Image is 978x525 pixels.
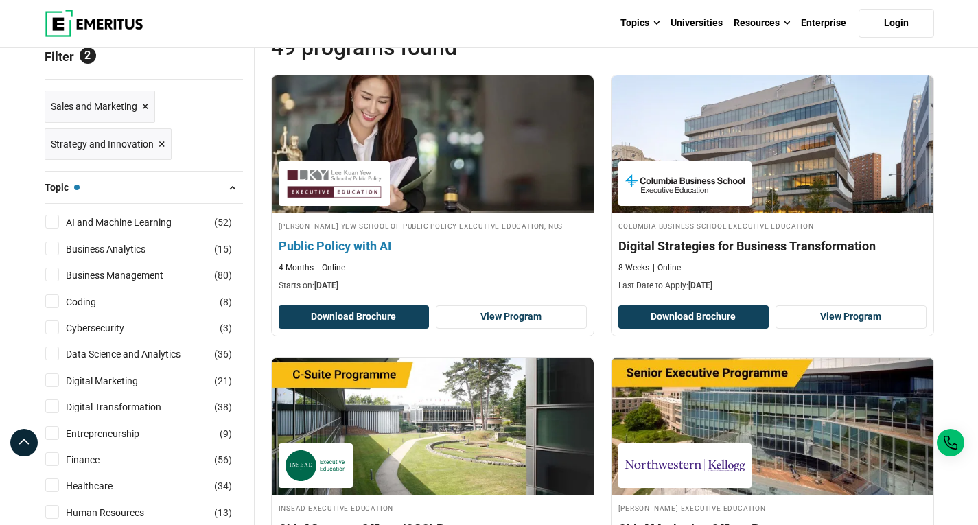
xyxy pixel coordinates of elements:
[214,215,232,230] span: ( )
[218,244,229,255] span: 15
[214,399,232,415] span: ( )
[618,220,927,231] h4: Columbia Business School Executive Education
[286,450,346,481] img: INSEAD Executive Education
[66,452,127,467] a: Finance
[618,502,927,513] h4: [PERSON_NAME] Executive Education
[218,349,229,360] span: 36
[80,47,96,64] span: 2
[279,305,430,329] button: Download Brochure
[612,75,933,213] img: Digital Strategies for Business Transformation | Online Digital Transformation Course
[317,262,345,274] p: Online
[314,281,338,290] span: [DATE]
[436,305,587,329] a: View Program
[612,75,933,299] a: Digital Transformation Course by Columbia Business School Executive Education - October 2, 2025 C...
[625,168,745,199] img: Columbia Business School Executive Education
[66,426,167,441] a: Entrepreneurship
[66,478,140,493] a: Healthcare
[612,358,933,495] img: Chief Marketing Officer Program | Online Digital Marketing Course
[618,280,927,292] p: Last Date to Apply:
[214,478,232,493] span: ( )
[66,268,191,283] a: Business Management
[279,262,314,274] p: 4 Months
[66,215,199,230] a: AI and Machine Learning
[279,237,587,255] h4: Public Policy with AI
[859,9,934,38] a: Login
[218,480,229,491] span: 34
[218,401,229,412] span: 38
[272,75,594,299] a: Strategy and Innovation Course by Lee Kuan Yew School of Public Policy Executive Education, NUS -...
[214,505,232,520] span: ( )
[214,347,232,362] span: ( )
[220,426,232,441] span: ( )
[45,91,155,123] a: Sales and Marketing ×
[66,399,189,415] a: Digital Transformation
[66,294,124,310] a: Coding
[220,294,232,310] span: ( )
[66,320,152,336] a: Cybersecurity
[255,69,609,220] img: Public Policy with AI | Online Strategy and Innovation Course
[625,450,745,481] img: Kellogg Executive Education
[45,34,243,79] p: Filter
[218,375,229,386] span: 21
[51,137,154,152] span: Strategy and Innovation
[66,505,172,520] a: Human Resources
[159,135,165,154] span: ×
[66,347,208,362] a: Data Science and Analytics
[45,128,172,161] a: Strategy and Innovation ×
[66,373,165,388] a: Digital Marketing
[218,270,229,281] span: 80
[776,305,927,329] a: View Program
[45,177,243,198] button: Topic
[223,323,229,334] span: 3
[279,280,587,292] p: Starts on:
[272,358,594,495] img: Chief Strategy Officer (CSO) Programme | Online Leadership Course
[223,428,229,439] span: 9
[653,262,681,274] p: Online
[688,281,712,290] span: [DATE]
[218,507,229,518] span: 13
[218,217,229,228] span: 52
[218,454,229,465] span: 56
[279,220,587,231] h4: [PERSON_NAME] Yew School of Public Policy Executive Education, NUS
[279,502,587,513] h4: INSEAD Executive Education
[51,99,137,114] span: Sales and Marketing
[286,168,383,199] img: Lee Kuan Yew School of Public Policy Executive Education, NUS
[214,373,232,388] span: ( )
[223,296,229,307] span: 8
[200,49,243,67] a: Reset all
[142,97,149,117] span: ×
[66,242,173,257] a: Business Analytics
[618,305,769,329] button: Download Brochure
[214,242,232,257] span: ( )
[618,262,649,274] p: 8 Weeks
[214,268,232,283] span: ( )
[220,320,232,336] span: ( )
[45,180,80,195] span: Topic
[214,452,232,467] span: ( )
[618,237,927,255] h4: Digital Strategies for Business Transformation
